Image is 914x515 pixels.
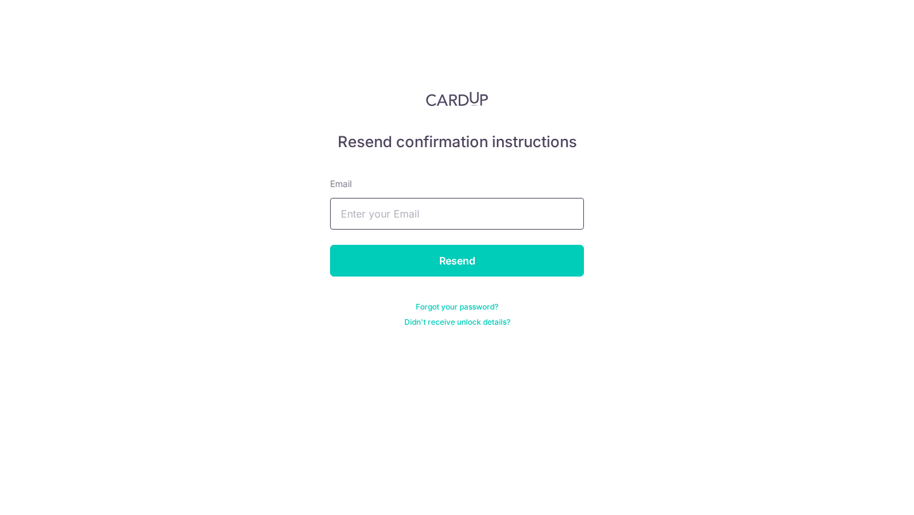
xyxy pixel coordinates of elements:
[404,317,510,327] a: Didn't receive unlock details?
[330,178,352,190] label: Email
[416,302,498,312] a: Forgot your password?
[330,198,584,230] input: Enter your Email
[330,245,584,277] input: Resend
[330,132,584,152] h5: Resend confirmation instructions
[426,91,488,107] img: CardUp Logo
